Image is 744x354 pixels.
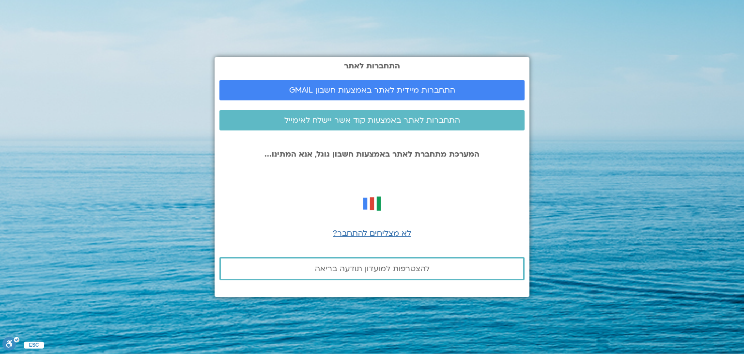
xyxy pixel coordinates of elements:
a: התחברות לאתר באמצעות קוד אשר יישלח לאימייל [219,110,525,130]
span: התחברות מיידית לאתר באמצעות חשבון GMAIL [289,86,455,95]
a: להצטרפות למועדון תודעה בריאה [219,257,525,280]
span: להצטרפות למועדון תודעה בריאה [315,264,430,273]
h2: התחברות לאתר [219,62,525,70]
a: לא מצליחים להתחבר? [333,228,411,239]
p: המערכת מתחברת לאתר באמצעות חשבון גוגל, אנא המתינו... [219,150,525,159]
span: התחברות לאתר באמצעות קוד אשר יישלח לאימייל [284,116,460,125]
a: התחברות מיידית לאתר באמצעות חשבון GMAIL [219,80,525,100]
